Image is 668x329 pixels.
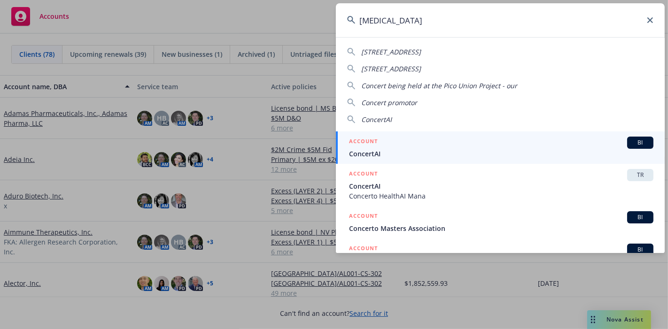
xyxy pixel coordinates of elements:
[336,164,665,206] a: ACCOUNTTRConcertAIConcerto HealthAI Mana
[336,206,665,238] a: ACCOUNTBIConcerto Masters Association
[349,223,653,233] span: Concerto Masters Association
[336,238,665,281] a: ACCOUNTBI
[349,244,378,255] h5: ACCOUNT
[336,131,665,164] a: ACCOUNTBIConcertAI
[631,245,650,254] span: BI
[361,98,417,107] span: Concert promotor
[349,181,653,191] span: ConcertAI
[349,191,653,201] span: Concerto HealthAI Mana
[631,138,650,147] span: BI
[336,3,665,37] input: Search...
[361,81,517,90] span: Concert being held at the Pico Union Project - our
[631,213,650,222] span: BI
[349,137,378,148] h5: ACCOUNT
[631,171,650,179] span: TR
[349,149,653,159] span: ConcertAI
[361,47,421,56] span: [STREET_ADDRESS]
[349,169,378,180] h5: ACCOUNT
[361,115,392,124] span: ConcertAI
[361,64,421,73] span: [STREET_ADDRESS]
[349,211,378,222] h5: ACCOUNT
